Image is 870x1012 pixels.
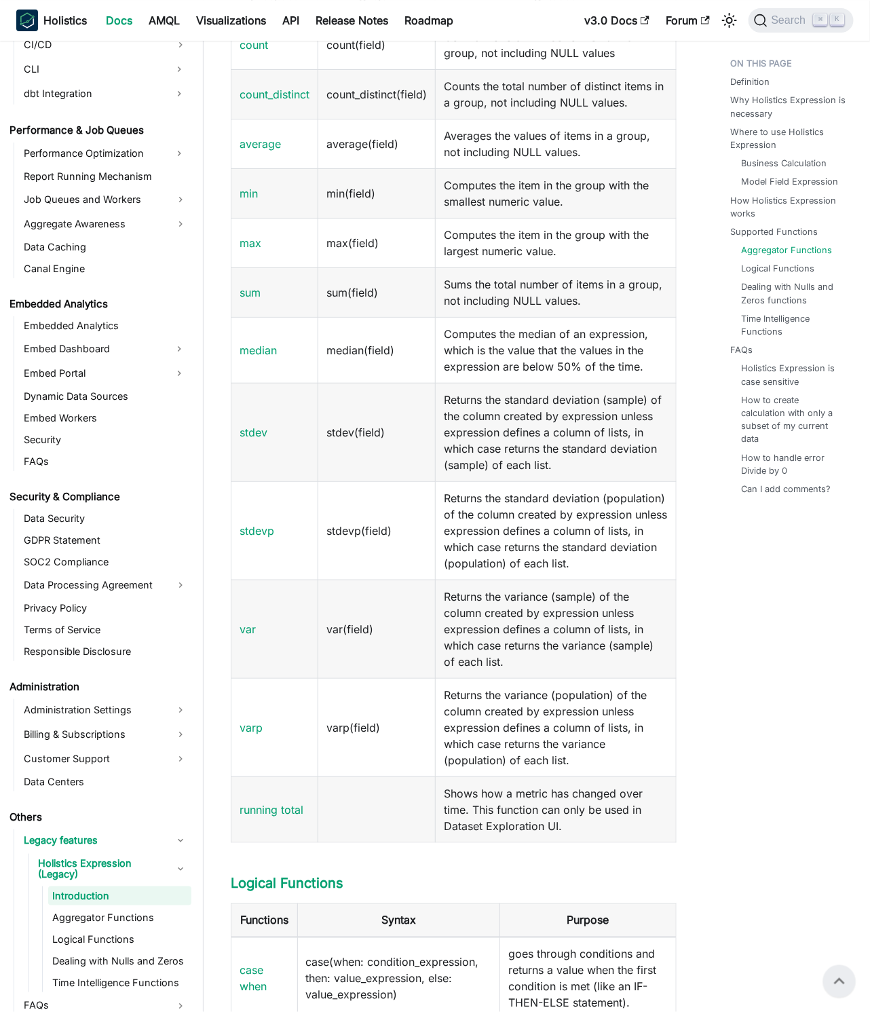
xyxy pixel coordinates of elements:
[240,622,256,636] a: var
[436,317,677,383] td: Computes the median of an expression, which is the value that the values in the expression are be...
[240,137,281,151] a: average
[20,829,191,851] a: Legacy features
[307,10,396,31] a: Release Notes
[731,94,849,119] a: Why Holistics Expression is necessary
[20,724,191,745] a: Billing & Subscriptions
[48,908,191,927] a: Aggregator Functions
[436,218,677,267] td: Computes the item in the group with the largest numeric value.
[20,34,191,56] a: CI/CD
[20,238,191,257] a: Data Caching
[20,748,191,770] a: Customer Support
[318,168,436,218] td: min(field)
[731,75,770,88] a: Definition
[5,487,191,506] a: Security & Compliance
[20,599,191,618] a: Privacy Policy
[318,267,436,317] td: sum(field)
[48,973,191,992] a: Time Intelligence Functions
[318,580,436,678] td: var(field)
[140,10,188,31] a: AMQL
[742,262,815,275] a: Logical Functions
[20,772,191,791] a: Data Centers
[167,83,191,105] button: Expand sidebar category 'dbt Integration'
[436,580,677,678] td: Returns the variance (sample) of the column created by expression unless expression defines a col...
[436,119,677,168] td: Averages the values of items in a group, not including NULL values.
[658,10,718,31] a: Forum
[749,8,854,33] button: Search (Command+K)
[318,317,436,383] td: median(field)
[20,143,167,164] a: Performance Optimization
[48,952,191,971] a: Dealing with Nulls and Zeros
[20,167,191,186] a: Report Running Mechanism
[318,218,436,267] td: max(field)
[831,14,844,26] kbd: K
[742,157,827,170] a: Business Calculation
[742,244,833,257] a: Aggregator Functions
[742,394,844,446] a: How to create calculation with only a subset of my current data
[731,225,818,238] a: Supported Functions
[436,776,677,842] td: Shows how a metric has changed over time. This function can only be used in Dataset Exploration UI.
[240,38,268,52] a: count
[240,721,263,734] a: varp
[742,312,844,338] a: Time Intelligence Functions
[20,213,191,235] a: Aggregate Awareness
[814,14,827,26] kbd: ⌘
[5,677,191,696] a: Administration
[16,10,38,31] img: Holistics
[34,854,191,884] a: Holistics Expression (Legacy)
[240,286,261,299] a: sum
[20,362,167,384] a: Embed Portal
[240,343,277,357] a: median
[20,189,191,210] a: Job Queues and Workers
[742,451,844,477] a: How to handle error Divide by 0
[167,338,191,360] button: Expand sidebar category 'Embed Dashboard'
[20,452,191,471] a: FAQs
[240,803,303,817] a: running total
[436,383,677,481] td: Returns the standard deviation (sample) of the column created by expression unless expression def...
[20,620,191,639] a: Terms of Service
[20,259,191,278] a: Canal Engine
[188,10,274,31] a: Visualizations
[731,126,849,151] a: Where to use Holistics Expression
[297,903,499,937] th: Syntax
[742,280,844,306] a: Dealing with Nulls and Zeros functions
[436,69,677,119] td: Counts the total number of distinct items in a group, not including NULL values.
[20,531,191,550] a: GDPR Statement
[318,119,436,168] td: average(field)
[436,481,677,580] td: Returns the standard deviation (population) of the column created by expression unless expression...
[231,903,298,937] th: Functions
[20,642,191,661] a: Responsible Disclosure
[5,295,191,314] a: Embedded Analytics
[48,930,191,949] a: Logical Functions
[500,903,677,937] th: Purpose
[231,876,343,892] a: Logical Functions
[20,387,191,406] a: Dynamic Data Sources
[5,121,191,140] a: Performance & Job Queues
[240,236,261,250] a: max
[98,10,140,31] a: Docs
[318,20,436,70] td: count(field)
[719,10,740,31] button: Switch between dark and light mode (currently light mode)
[240,187,258,200] a: min
[731,194,849,220] a: How Holistics Expression works
[20,338,167,360] a: Embed Dashboard
[436,678,677,776] td: Returns the variance (population) of the column created by expression unless expression defines a...
[240,426,267,439] a: stdev
[20,83,167,105] a: dbt Integration
[436,20,677,70] td: Counts the total number of items in a group, not including NULL values
[274,10,307,31] a: API
[742,483,831,495] a: Can I add comments?
[20,58,167,80] a: CLI
[318,481,436,580] td: stdevp(field)
[5,808,191,827] a: Others
[20,430,191,449] a: Security
[318,678,436,776] td: varp(field)
[240,964,267,994] a: case when
[768,14,814,26] span: Search
[20,552,191,571] a: SOC2 Compliance
[20,699,191,721] a: Administration Settings
[436,267,677,317] td: Sums the total number of items in a group, not including NULL values.
[48,886,191,905] a: Introduction
[20,509,191,528] a: Data Security
[576,10,658,31] a: v3.0 Docs
[318,383,436,481] td: stdev(field)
